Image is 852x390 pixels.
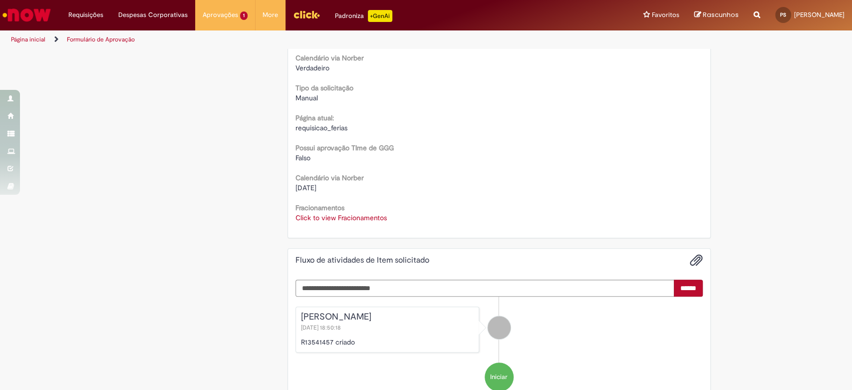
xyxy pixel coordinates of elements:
span: Falso [295,153,310,162]
span: Rascunhos [703,10,739,19]
span: Despesas Corporativas [118,10,188,20]
b: Possui aprovação TIme de GGG [295,143,394,152]
span: Aprovações [203,10,238,20]
div: Padroniza [335,10,392,22]
ul: Trilhas de página [7,30,561,49]
img: ServiceNow [1,5,52,25]
a: Click to view Fracionamentos [295,213,387,222]
span: Verdadeiro [295,63,329,72]
b: Página atual: [295,113,334,122]
li: Anne Brunella Pereira Fernandes [295,307,703,353]
p: +GenAi [368,10,392,22]
span: Favoritos [652,10,679,20]
a: Página inicial [11,35,45,43]
span: [DATE] 18:50:18 [301,324,343,332]
div: [PERSON_NAME] [301,312,474,322]
a: Formulário de Aprovação [67,35,135,43]
span: requisicao_ferias [295,123,347,132]
span: [DATE] [295,183,316,192]
span: PS [780,11,786,18]
a: Rascunhos [694,10,739,20]
span: [PERSON_NAME] [794,10,845,19]
div: Anne Brunella Pereira Fernandes [488,316,511,339]
b: Calendário via Norber [295,173,364,182]
b: Fracionamentos [295,203,344,212]
img: click_logo_yellow_360x200.png [293,7,320,22]
p: R13541457 criado [301,337,474,347]
b: Calendário via Norber [295,53,364,62]
textarea: Digite sua mensagem aqui... [295,280,674,297]
h2: Fluxo de atividades de Item solicitado Histórico de tíquete [295,256,429,265]
span: More [263,10,278,20]
span: 1 [240,11,248,20]
span: Iniciar [490,373,508,382]
button: Adicionar anexos [690,254,703,267]
b: Tipo da solicitação [295,83,353,92]
span: Manual [295,93,318,102]
span: Requisições [68,10,103,20]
